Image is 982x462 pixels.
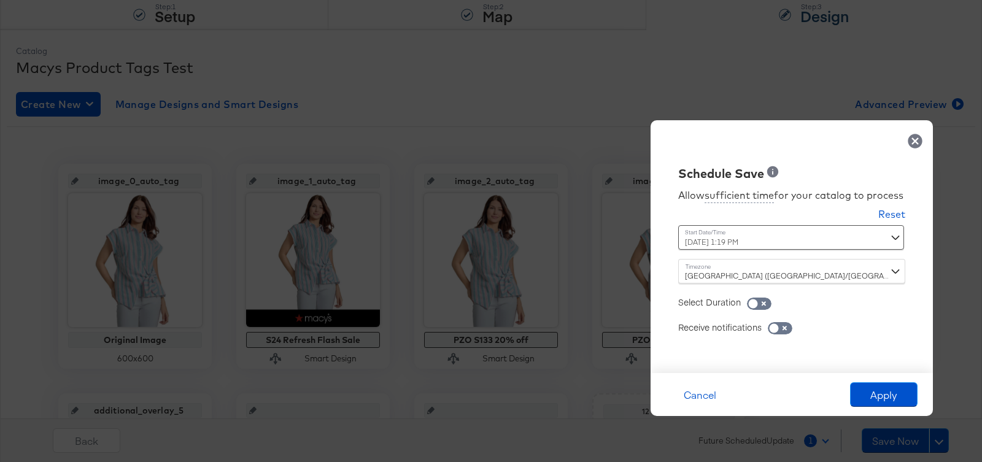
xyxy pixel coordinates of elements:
[678,296,741,308] div: Select Duration
[685,271,929,280] span: [GEOGRAPHIC_DATA] ([GEOGRAPHIC_DATA]/[GEOGRAPHIC_DATA])
[666,382,733,407] button: Cancel
[705,188,774,203] div: sufficient time
[678,165,764,183] div: Schedule Save
[878,207,905,221] div: Reset
[878,207,905,225] button: Reset
[850,382,918,407] button: Apply
[678,188,905,203] div: Allow for your catalog to process
[678,321,762,333] div: Receive notifications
